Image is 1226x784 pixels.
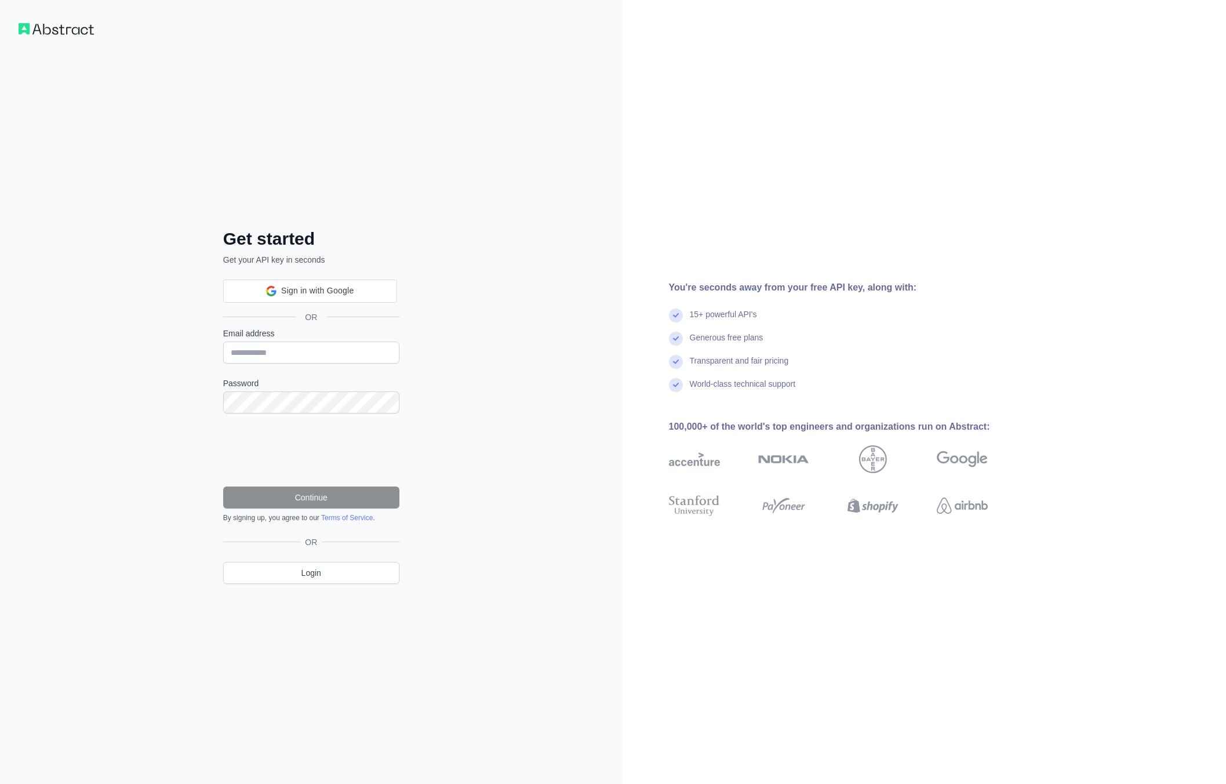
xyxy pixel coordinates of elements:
div: Transparent and fair pricing [690,355,789,378]
img: check mark [669,378,683,392]
span: OR [300,536,322,548]
img: check mark [669,308,683,322]
div: 100,000+ of the world's top engineers and organizations run on Abstract: [669,420,1025,434]
img: airbnb [937,493,988,518]
a: Terms of Service [321,514,373,522]
div: By signing up, you agree to our . [223,513,399,522]
label: Email address [223,328,399,339]
img: payoneer [758,493,809,518]
div: Sign in with Google [223,280,397,303]
h2: Get started [223,228,399,249]
img: stanford university [669,493,720,518]
div: World-class technical support [690,378,796,401]
img: bayer [859,445,887,473]
img: check mark [669,355,683,369]
span: Sign in with Google [281,285,354,297]
div: Generous free plans [690,332,763,355]
button: Continue [223,487,399,509]
img: shopify [847,493,898,518]
span: OR [296,311,326,323]
img: nokia [758,445,809,473]
iframe: reCAPTCHA [223,427,399,473]
div: You're seconds away from your free API key, along with: [669,281,1025,295]
div: 15+ powerful API's [690,308,757,332]
img: google [937,445,988,473]
img: accenture [669,445,720,473]
img: Workflow [19,23,94,35]
label: Password [223,378,399,389]
a: Login [223,562,399,584]
img: check mark [669,332,683,346]
p: Get your API key in seconds [223,254,399,266]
